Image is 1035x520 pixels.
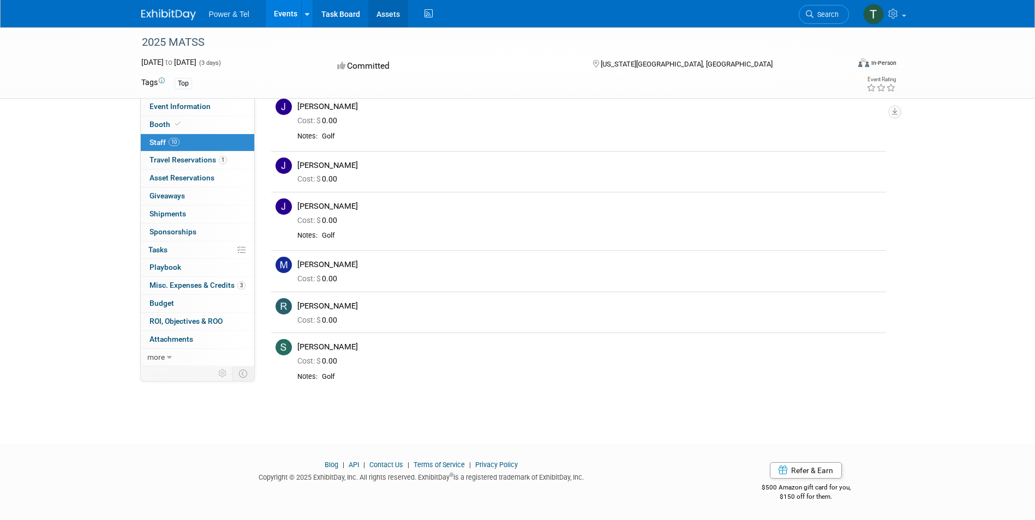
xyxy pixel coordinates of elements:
[237,281,246,289] span: 3
[141,58,196,66] span: [DATE] [DATE]
[149,317,223,325] span: ROI, Objectives & ROO
[813,10,839,19] span: Search
[141,241,254,259] a: Tasks
[369,461,403,469] a: Contact Us
[141,470,702,482] div: Copyright © 2025 ExhibitDay, Inc. All rights reserved. ExhibitDay is a registered trademark of Ex...
[475,461,518,469] a: Privacy Policy
[141,205,254,223] a: Shipments
[149,335,193,343] span: Attachments
[209,10,249,19] span: Power & Tel
[149,120,183,129] span: Booth
[297,342,882,352] div: [PERSON_NAME]
[297,174,342,183] span: 0.00
[175,78,192,89] div: Top
[297,231,318,240] div: Notes:
[149,281,246,289] span: Misc. Expenses & Credits
[175,121,181,127] i: Booth reservation complete
[141,134,254,152] a: Staff10
[141,116,254,134] a: Booth
[149,209,186,218] span: Shipments
[164,58,174,66] span: to
[718,492,894,501] div: $150 off for them.
[297,356,342,365] span: 0.00
[450,472,453,478] sup: ®
[141,223,254,241] a: Sponsorships
[601,60,773,68] span: [US_STATE][GEOGRAPHIC_DATA], [GEOGRAPHIC_DATA]
[141,259,254,276] a: Playbook
[149,102,211,111] span: Event Information
[361,461,368,469] span: |
[149,227,196,236] span: Sponsorships
[141,98,254,116] a: Event Information
[297,356,322,365] span: Cost: $
[322,132,882,141] div: Golf
[297,316,322,324] span: Cost: $
[718,476,894,501] div: $500 Amazon gift card for you,
[297,201,882,211] div: [PERSON_NAME]
[169,138,180,146] span: 10
[799,5,849,24] a: Search
[297,316,342,324] span: 0.00
[297,174,322,183] span: Cost: $
[297,216,322,225] span: Cost: $
[297,101,882,112] div: [PERSON_NAME]
[349,461,359,469] a: API
[297,216,342,225] span: 0.00
[141,277,254,294] a: Misc. Expenses & Credits3
[297,372,318,381] div: Notes:
[149,263,181,271] span: Playbook
[276,257,292,273] img: M.jpg
[149,191,185,200] span: Giveaways
[232,366,254,380] td: Toggle Event Tabs
[858,58,869,67] img: Format-Inperson.png
[297,116,322,125] span: Cost: $
[141,77,165,89] td: Tags
[297,116,342,125] span: 0.00
[322,231,882,240] div: Golf
[149,173,214,182] span: Asset Reservations
[414,461,465,469] a: Terms of Service
[325,461,338,469] a: Blog
[340,461,347,469] span: |
[866,77,896,82] div: Event Rating
[297,132,318,141] div: Notes:
[276,198,292,215] img: J.jpg
[141,170,254,187] a: Asset Reservations
[141,295,254,312] a: Budget
[871,59,896,67] div: In-Person
[141,9,196,20] img: ExhibitDay
[863,4,884,25] img: Tiffany Tilghman
[334,57,575,76] div: Committed
[322,372,882,382] div: Golf
[147,353,165,361] span: more
[785,57,897,73] div: Event Format
[198,59,221,66] span: (3 days)
[219,156,227,164] span: 1
[141,152,254,169] a: Travel Reservations1
[141,313,254,330] a: ROI, Objectives & ROO
[149,138,180,147] span: Staff
[276,339,292,355] img: S.jpg
[141,331,254,348] a: Attachments
[149,299,174,307] span: Budget
[466,461,474,469] span: |
[297,274,342,283] span: 0.00
[405,461,412,469] span: |
[297,160,882,171] div: [PERSON_NAME]
[297,274,322,283] span: Cost: $
[276,99,292,115] img: J.jpg
[141,349,254,366] a: more
[276,158,292,174] img: J.jpg
[276,298,292,315] img: R.jpg
[770,462,842,479] a: Refer & Earn
[141,188,254,205] a: Giveaways
[149,155,227,164] span: Travel Reservations
[297,259,882,270] div: [PERSON_NAME]
[148,245,167,254] span: Tasks
[213,366,232,380] td: Personalize Event Tab Strip
[297,301,882,311] div: [PERSON_NAME]
[138,33,833,52] div: 2025 MATSS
